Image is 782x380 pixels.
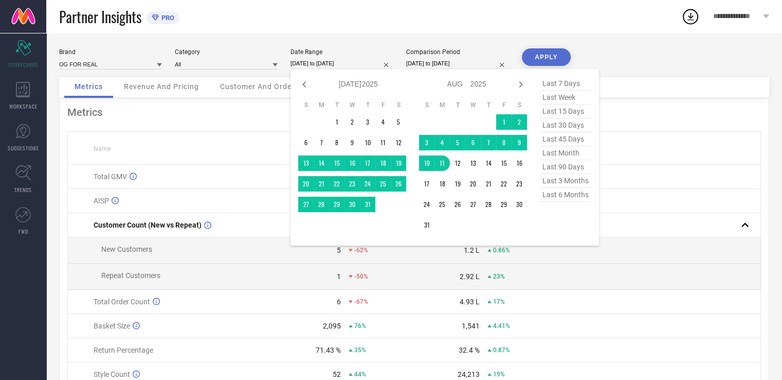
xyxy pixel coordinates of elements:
[450,156,465,171] td: Tue Aug 12 2025
[391,135,406,150] td: Sat Jul 12 2025
[314,156,329,171] td: Mon Jul 14 2025
[354,371,366,378] span: 44%
[344,114,360,130] td: Wed Jul 02 2025
[337,272,341,281] div: 1
[354,347,366,354] span: 35%
[375,156,391,171] td: Fri Jul 18 2025
[94,370,130,378] span: Style Count
[360,176,375,192] td: Thu Jul 24 2025
[496,176,512,192] td: Fri Aug 22 2025
[75,82,103,91] span: Metrics
[464,246,480,254] div: 1.2 L
[465,156,481,171] td: Wed Aug 13 2025
[59,6,141,27] span: Partner Insights
[540,146,591,160] span: last month
[493,273,505,280] span: 23%
[344,156,360,171] td: Wed Jul 16 2025
[290,58,393,69] input: Select date range
[391,156,406,171] td: Sat Jul 19 2025
[540,118,591,132] span: last 30 days
[344,176,360,192] td: Wed Jul 23 2025
[434,176,450,192] td: Mon Aug 18 2025
[360,197,375,212] td: Thu Jul 31 2025
[481,135,496,150] td: Thu Aug 07 2025
[419,176,434,192] td: Sun Aug 17 2025
[540,105,591,118] span: last 15 days
[337,298,341,306] div: 6
[540,188,591,202] span: last 6 months
[333,370,341,378] div: 52
[481,156,496,171] td: Thu Aug 14 2025
[493,347,510,354] span: 0.87%
[512,197,527,212] td: Sat Aug 30 2025
[419,101,434,109] th: Sunday
[360,135,375,150] td: Thu Jul 10 2025
[375,101,391,109] th: Friday
[323,322,341,330] div: 2,095
[329,197,344,212] td: Tue Jul 29 2025
[391,176,406,192] td: Sat Jul 26 2025
[540,174,591,188] span: last 3 months
[314,135,329,150] td: Mon Jul 07 2025
[101,245,152,253] span: New Customers
[19,228,28,235] span: FWD
[175,48,278,56] div: Category
[354,247,368,254] span: -62%
[540,77,591,91] span: last 7 days
[94,197,109,205] span: AISP
[8,61,39,68] span: SCORECARDS
[124,82,199,91] span: Revenue And Pricing
[101,271,160,280] span: Repeat Customers
[391,101,406,109] th: Saturday
[316,346,341,354] div: 71.43 %
[419,156,434,171] td: Sun Aug 10 2025
[220,82,299,91] span: Customer And Orders
[493,371,505,378] span: 19%
[481,101,496,109] th: Thursday
[329,114,344,130] td: Tue Jul 01 2025
[298,78,311,91] div: Previous month
[360,114,375,130] td: Thu Jul 03 2025
[329,176,344,192] td: Tue Jul 22 2025
[462,322,480,330] div: 1,541
[375,135,391,150] td: Fri Jul 11 2025
[375,114,391,130] td: Fri Jul 04 2025
[512,114,527,130] td: Sat Aug 02 2025
[434,156,450,171] td: Mon Aug 11 2025
[540,91,591,105] span: last week
[14,186,32,194] span: TRENDS
[496,197,512,212] td: Fri Aug 29 2025
[512,101,527,109] th: Saturday
[391,114,406,130] td: Sat Jul 05 2025
[354,322,366,330] span: 76%
[298,176,314,192] td: Sun Jul 20 2025
[298,197,314,212] td: Sun Jul 27 2025
[540,160,591,174] span: last 90 days
[314,197,329,212] td: Mon Jul 28 2025
[94,172,127,181] span: Total GMV
[9,102,38,110] span: WORKSPACE
[329,156,344,171] td: Tue Jul 15 2025
[94,346,153,354] span: Return Percentage
[434,197,450,212] td: Mon Aug 25 2025
[314,176,329,192] td: Mon Jul 21 2025
[460,298,480,306] div: 4.93 L
[94,298,150,306] span: Total Order Count
[329,135,344,150] td: Tue Jul 08 2025
[298,156,314,171] td: Sun Jul 13 2025
[450,197,465,212] td: Tue Aug 26 2025
[493,247,510,254] span: 0.86%
[94,221,202,229] span: Customer Count (New vs Repeat)
[481,197,496,212] td: Thu Aug 28 2025
[512,156,527,171] td: Sat Aug 16 2025
[459,346,480,354] div: 32.4 %
[681,7,700,26] div: Open download list
[496,114,512,130] td: Fri Aug 01 2025
[465,176,481,192] td: Wed Aug 20 2025
[354,298,368,305] span: -67%
[375,176,391,192] td: Fri Jul 25 2025
[465,101,481,109] th: Wednesday
[298,135,314,150] td: Sun Jul 06 2025
[94,322,130,330] span: Basket Size
[344,101,360,109] th: Wednesday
